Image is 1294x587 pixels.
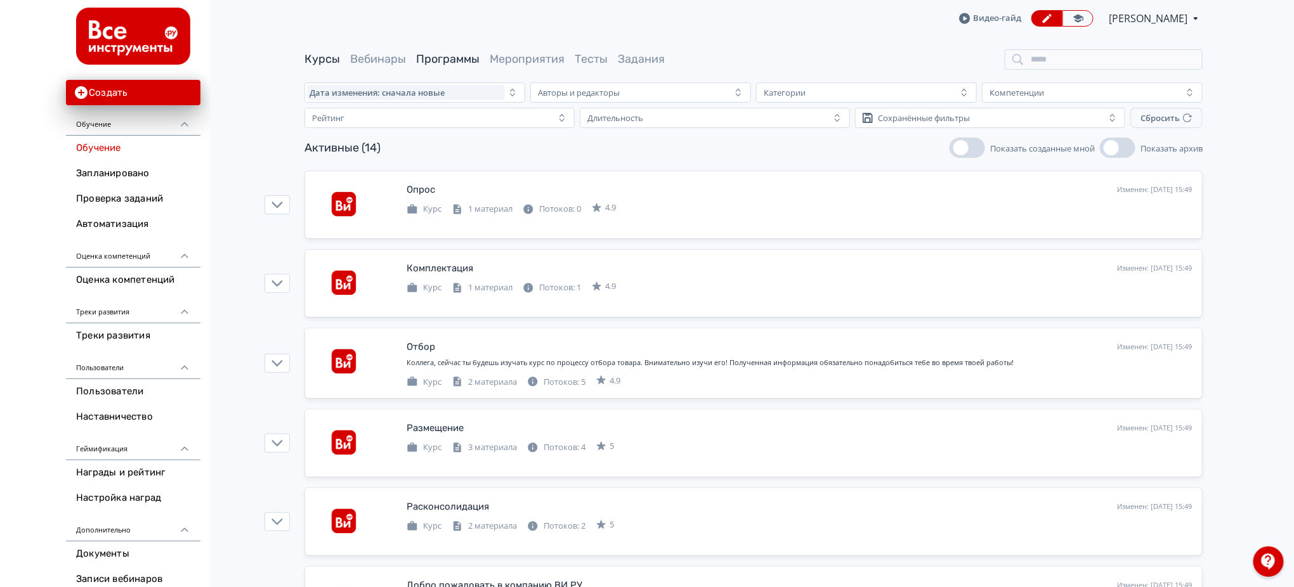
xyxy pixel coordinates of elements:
a: Наставничество [66,404,200,430]
span: 4.9 [605,202,616,214]
a: Видео-гайд [959,12,1021,25]
a: Мероприятия [490,52,565,66]
div: Изменен: [DATE] 15:49 [1117,501,1192,512]
div: Отбор [407,340,435,354]
a: Тесты [575,52,608,66]
span: 5 [610,440,614,453]
button: Дата изменения: сначала новые [304,82,525,103]
div: Сохранённые фильтры [878,113,970,123]
div: Компетенции [990,87,1044,98]
div: Курс [407,376,441,389]
div: Курс [407,520,441,532]
a: Оценка компетенций [66,268,200,293]
a: Обучение [66,136,200,161]
button: Рейтинг [304,108,575,128]
div: Оценка компетенций [66,237,200,268]
div: 3 материала [452,441,517,454]
div: Потоков: 4 [527,441,585,454]
div: Категории [764,87,806,98]
a: Пользователи [66,379,200,404]
span: Екатерина Семенова [1109,11,1189,26]
img: https://files.teachbase.ru/system/account/58008/logo/medium-5ae35628acea0f91897e3bd663f220f6.png [76,8,190,65]
div: Потоков: 2 [527,520,585,532]
div: Потоков: 5 [527,376,585,389]
a: Запланировано [66,161,200,186]
button: Создать [66,80,200,105]
a: Переключиться в режим ученика [1062,10,1094,27]
span: 5 [610,519,614,531]
div: Треки развития [66,293,200,323]
div: Изменен: [DATE] 15:49 [1117,184,1192,195]
div: Обучение [66,105,200,136]
a: Задания [618,52,665,66]
div: Размещение [407,421,464,435]
button: Компетенции [982,82,1203,103]
div: Коллега, сейчас ты будешь изучать курс по процессу отбора товара. Внимательно изучи его! Полученн... [407,358,1192,368]
span: 4.9 [605,280,616,293]
div: Курс [407,203,441,216]
button: Категории [756,82,977,103]
div: Длительность [587,113,643,123]
a: Документы [66,541,200,567]
div: 2 материала [452,520,517,532]
div: Геймификация [66,430,200,460]
a: Вебинары [350,52,406,66]
div: Курс [407,281,441,294]
div: Изменен: [DATE] 15:49 [1117,342,1192,352]
div: 2 материала [452,376,517,389]
span: Дата изменения: сначала новые [310,87,445,98]
div: Курс [407,441,441,454]
div: Расконсолидация [407,500,489,514]
span: Показать созданные мной [990,143,1095,154]
div: Комплектация [407,261,473,276]
div: Пользователи [66,349,200,379]
a: Треки развития [66,323,200,349]
div: Рейтинг [312,113,344,123]
div: Изменен: [DATE] 15:49 [1117,423,1192,434]
a: Награды и рейтинг [66,460,200,486]
a: Автоматизация [66,212,200,237]
span: 4.9 [610,375,620,387]
div: Активные (14) [304,139,381,157]
span: Показать архив [1140,143,1203,154]
div: Авторы и редакторы [538,87,620,98]
button: Сохранённые фильтры [855,108,1125,128]
div: Потоков: 0 [523,203,581,216]
button: Авторы и редакторы [530,82,751,103]
div: Изменен: [DATE] 15:49 [1117,263,1192,274]
div: 1 материал [452,281,513,294]
button: Сбросить [1130,108,1203,128]
div: 1 материал [452,203,513,216]
div: Опрос [407,183,435,197]
div: Потоков: 1 [523,281,581,294]
div: Дополнительно [66,511,200,541]
a: Курсы [304,52,340,66]
button: Длительность [580,108,850,128]
a: Проверка заданий [66,186,200,212]
a: Настройка наград [66,486,200,511]
a: Программы [416,52,480,66]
